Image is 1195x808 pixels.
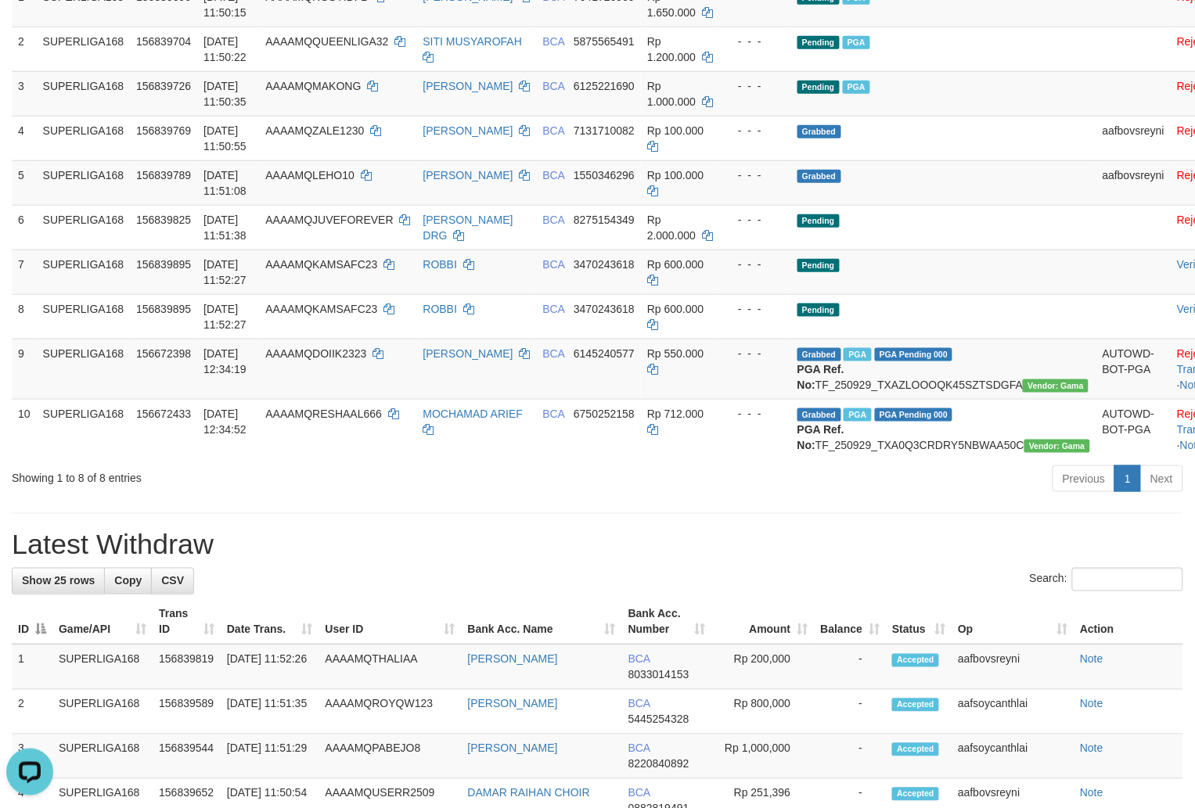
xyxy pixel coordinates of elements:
span: [DATE] 11:52:27 [203,303,247,331]
span: AAAAMQQUEENLIGA32 [265,35,388,48]
div: - - - [725,212,785,228]
td: 9 [12,339,37,399]
th: Status: activate to sort column ascending [886,600,952,645]
span: Copy [114,575,142,587]
span: BCA [542,303,564,315]
td: AUTOWD-BOT-PGA [1096,399,1171,459]
span: AAAAMQZALE1230 [265,124,364,137]
td: 156839544 [153,734,221,779]
span: PGA Pending [875,348,953,361]
span: [DATE] 11:51:08 [203,169,247,197]
span: Copy 3470243618 to clipboard [574,258,635,271]
td: AUTOWD-BOT-PGA [1096,339,1171,399]
div: - - - [725,257,785,272]
span: AAAAMQRESHAAL666 [265,408,382,420]
span: Accepted [892,698,939,712]
th: Game/API: activate to sort column ascending [52,600,153,645]
span: BCA [542,124,564,137]
span: 156839769 [136,124,191,137]
span: Grabbed [797,348,841,361]
span: [DATE] 12:34:52 [203,408,247,436]
span: Rp 100.000 [647,124,704,137]
td: 156839589 [153,690,221,734]
td: 2 [12,27,37,71]
span: Marked by aafsoycanthlai [843,81,870,94]
span: Copy 8033014153 to clipboard [628,669,689,681]
td: Rp 1,000,000 [712,734,815,779]
span: BCA [628,698,650,710]
td: AAAAMQTHALIAA [319,645,462,690]
a: [PERSON_NAME] DRG [423,214,513,242]
a: [PERSON_NAME] [423,347,513,360]
div: - - - [725,78,785,94]
span: 156839895 [136,258,191,271]
div: - - - [725,301,785,317]
span: Copy 1550346296 to clipboard [574,169,635,181]
span: Pending [797,36,840,49]
div: - - - [725,123,785,138]
span: [DATE] 11:52:27 [203,258,247,286]
span: Vendor URL: https://trx31.1velocity.biz [1024,440,1090,453]
th: Date Trans.: activate to sort column ascending [221,600,319,645]
td: SUPERLIGA168 [52,690,153,734]
td: Rp 200,000 [712,645,815,690]
td: SUPERLIGA168 [37,294,131,339]
div: Showing 1 to 8 of 8 entries [12,464,486,486]
span: Grabbed [797,125,841,138]
span: CSV [161,575,184,587]
td: Rp 800,000 [712,690,815,734]
div: - - - [725,167,785,183]
a: [PERSON_NAME] [468,698,558,710]
a: [PERSON_NAME] [423,169,513,181]
span: Rp 100.000 [647,169,704,181]
span: Pending [797,214,840,228]
td: - [814,690,886,734]
th: ID: activate to sort column descending [12,600,52,645]
td: 1 [12,645,52,690]
a: Note [1080,698,1103,710]
span: Marked by aafsoycanthlai [844,408,871,422]
td: 5 [12,160,37,205]
div: - - - [725,34,785,49]
span: Pending [797,259,840,272]
td: SUPERLIGA168 [37,205,131,250]
span: Copy 5875565491 to clipboard [574,35,635,48]
td: 6 [12,205,37,250]
td: TF_250929_TXA0Q3CRDRY5NBWAA50C [791,399,1096,459]
span: 156839726 [136,80,191,92]
span: Accepted [892,788,939,801]
td: [DATE] 11:51:35 [221,690,319,734]
th: Bank Acc. Name: activate to sort column ascending [462,600,622,645]
a: Note [1080,742,1103,755]
td: 4 [12,116,37,160]
span: Copy 8220840892 to clipboard [628,758,689,770]
th: Op: activate to sort column ascending [952,600,1074,645]
a: [PERSON_NAME] [468,653,558,666]
td: SUPERLIGA168 [52,645,153,690]
a: Note [1080,653,1103,666]
span: Copy 7131710082 to clipboard [574,124,635,137]
a: SITI MUSYAROFAH [423,35,523,48]
span: BCA [628,787,650,799]
span: [DATE] 11:50:35 [203,80,247,108]
td: 3 [12,734,52,779]
span: BCA [542,35,564,48]
a: Show 25 rows [12,568,105,594]
span: 156839789 [136,169,191,181]
span: 156672433 [136,408,191,420]
span: 156672398 [136,347,191,360]
a: ROBBI [423,258,458,271]
span: Grabbed [797,408,841,422]
b: PGA Ref. No: [797,363,844,391]
td: aafbovsreyni [1096,160,1171,205]
th: Action [1074,600,1183,645]
span: BCA [542,258,564,271]
span: Rp 600.000 [647,303,704,315]
span: Show 25 rows [22,575,95,587]
a: 1 [1114,465,1141,492]
span: Vendor URL: https://trx31.1velocity.biz [1023,379,1089,393]
td: SUPERLIGA168 [37,250,131,294]
span: Rp 2.000.000 [647,214,696,242]
span: BCA [542,169,564,181]
span: Rp 600.000 [647,258,704,271]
